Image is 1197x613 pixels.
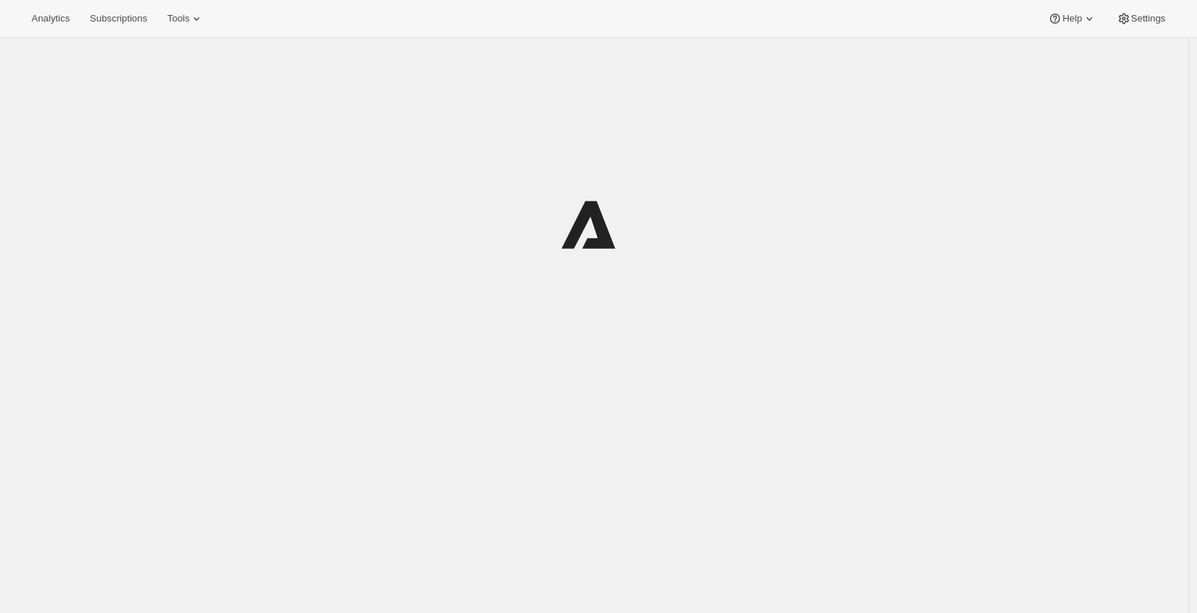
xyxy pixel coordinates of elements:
[23,9,78,29] button: Analytics
[1039,9,1104,29] button: Help
[1062,13,1082,24] span: Help
[81,9,156,29] button: Subscriptions
[1131,13,1165,24] span: Settings
[159,9,212,29] button: Tools
[90,13,147,24] span: Subscriptions
[167,13,189,24] span: Tools
[32,13,70,24] span: Analytics
[1108,9,1174,29] button: Settings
